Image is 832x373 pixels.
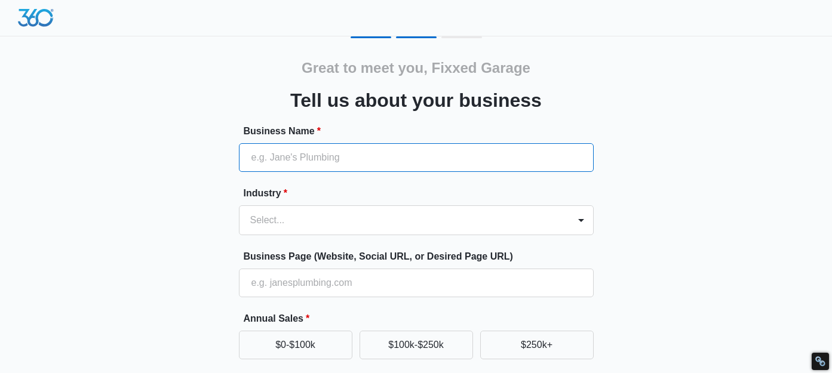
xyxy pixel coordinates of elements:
[244,124,598,138] label: Business Name
[815,356,826,367] div: Restore Info Box &#10;&#10;NoFollow Info:&#10; META-Robots NoFollow: &#09;true&#10; META-Robots N...
[244,249,598,264] label: Business Page (Website, Social URL, or Desired Page URL)
[239,269,594,297] input: e.g. janesplumbing.com
[290,86,542,115] h3: Tell us about your business
[360,331,473,359] button: $100k-$250k
[239,331,352,359] button: $0-$100k
[244,312,598,326] label: Annual Sales
[480,331,594,359] button: $250k+
[302,57,530,79] h2: Great to meet you, Fixxed Garage
[239,143,594,172] input: e.g. Jane's Plumbing
[244,186,598,201] label: Industry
